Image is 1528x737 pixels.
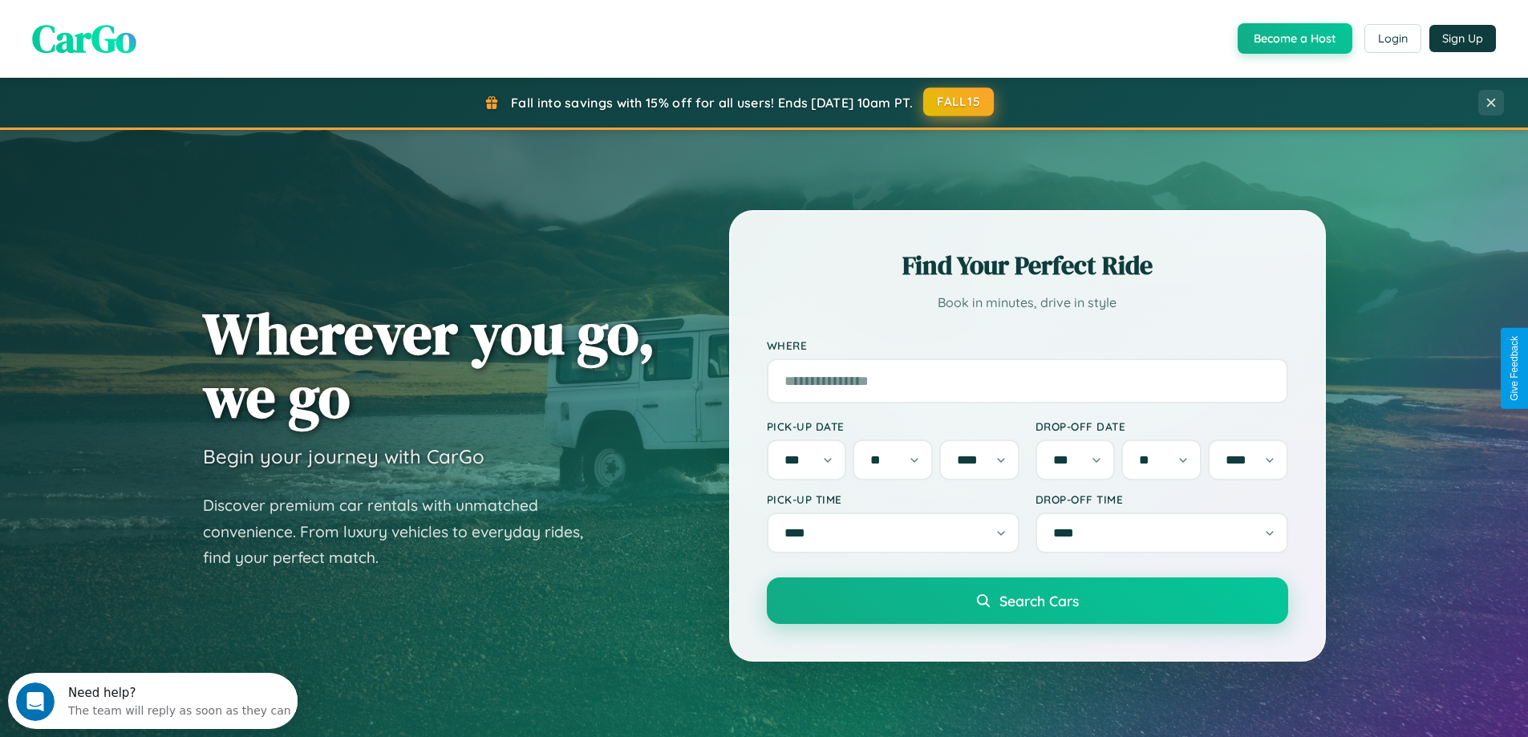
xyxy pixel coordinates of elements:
[767,577,1288,624] button: Search Cars
[1036,419,1288,433] label: Drop-off Date
[767,248,1288,283] h2: Find Your Perfect Ride
[6,6,298,51] div: Open Intercom Messenger
[1036,492,1288,506] label: Drop-off Time
[1364,24,1421,53] button: Login
[1509,336,1520,401] div: Give Feedback
[767,419,1019,433] label: Pick-up Date
[16,682,55,721] iframe: Intercom live chat
[767,492,1019,506] label: Pick-up Time
[60,26,283,43] div: The team will reply as soon as they can
[203,302,655,428] h1: Wherever you go, we go
[923,87,994,116] button: FALL15
[32,12,136,65] span: CarGo
[203,492,604,571] p: Discover premium car rentals with unmatched convenience. From luxury vehicles to everyday rides, ...
[767,291,1288,314] p: Book in minutes, drive in style
[1429,25,1496,52] button: Sign Up
[8,673,298,729] iframe: Intercom live chat discovery launcher
[511,95,913,111] span: Fall into savings with 15% off for all users! Ends [DATE] 10am PT.
[1238,23,1352,54] button: Become a Host
[60,14,283,26] div: Need help?
[203,444,484,468] h3: Begin your journey with CarGo
[999,592,1079,609] span: Search Cars
[767,338,1288,352] label: Where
